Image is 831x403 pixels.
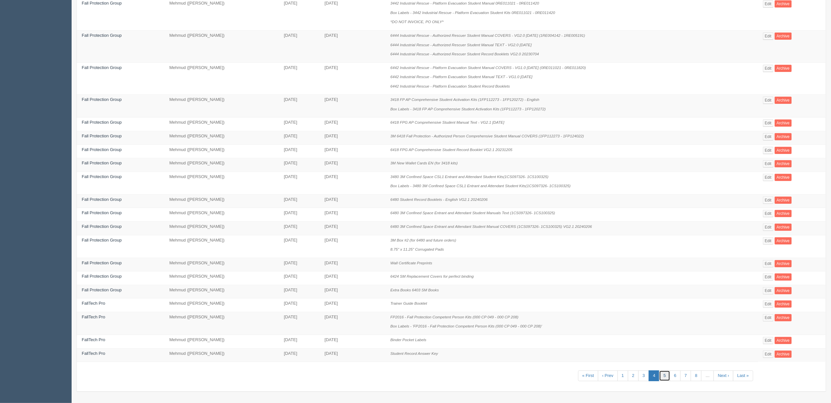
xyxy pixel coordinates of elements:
[763,97,774,104] a: Edit
[320,335,385,349] td: [DATE]
[164,145,279,158] td: Mehmud ([PERSON_NAME])
[390,20,443,24] i: *DO NOT INVOICE, PO ONLY*
[164,95,279,118] td: Mehmud ([PERSON_NAME])
[390,120,504,124] i: 6418 FPG AP Comprehensive Student Manual Text - VG2.1 [DATE]
[279,145,320,158] td: [DATE]
[164,348,279,362] td: Mehmud ([PERSON_NAME])
[164,30,279,63] td: Mehmud ([PERSON_NAME])
[320,118,385,131] td: [DATE]
[763,133,774,140] a: Edit
[82,120,122,125] a: Fall Protection Group
[390,134,584,138] i: 3M 6418 Fall Protection - Authorized Person Comprehensive Student Manual COVERS (1FP112273 - 1FP1...
[279,30,320,63] td: [DATE]
[763,237,774,244] a: Edit
[82,147,122,152] a: Fall Protection Group
[164,118,279,131] td: Mehmud ([PERSON_NAME])
[775,147,792,154] a: Archive
[82,133,122,138] a: Fall Protection Group
[390,274,474,278] i: 6424 SM Replacement Covers for perfect binding
[279,258,320,271] td: [DATE]
[320,299,385,312] td: [DATE]
[320,30,385,63] td: [DATE]
[775,0,792,7] a: Archive
[775,224,792,231] a: Archive
[164,221,279,235] td: Mehmud ([PERSON_NAME])
[82,314,105,319] a: FallTech Pro
[390,338,426,342] i: Binder Pocket Labels
[390,288,439,292] i: Extra Books 6403 SM Books
[775,273,792,281] a: Archive
[320,235,385,258] td: [DATE]
[659,370,670,381] a: 5
[763,210,774,217] a: Edit
[320,145,385,158] td: [DATE]
[775,337,792,344] a: Archive
[763,0,774,7] a: Edit
[733,370,753,381] a: Last »
[763,33,774,40] a: Edit
[775,287,792,294] a: Archive
[279,158,320,172] td: [DATE]
[320,95,385,118] td: [DATE]
[763,174,774,181] a: Edit
[82,160,122,165] a: Fall Protection Group
[279,208,320,222] td: [DATE]
[775,237,792,244] a: Archive
[390,75,532,79] i: 6442 Industrial Rescue - Platform Evacuation Student Manual TEXT - VG1.0 [DATE]
[279,172,320,194] td: [DATE]
[763,337,774,344] a: Edit
[164,208,279,222] td: Mehmud ([PERSON_NAME])
[82,351,105,356] a: FallTech Pro
[279,235,320,258] td: [DATE]
[320,194,385,208] td: [DATE]
[164,235,279,258] td: Mehmud ([PERSON_NAME])
[390,174,548,179] i: 3480 3M Confined Space CSL1 Entrant and Attendant Student Kits(1CS097326- 1CS100325)
[320,312,385,335] td: [DATE]
[713,370,733,381] a: Next ›
[775,260,792,267] a: Archive
[82,33,122,38] a: Fall Protection Group
[279,285,320,299] td: [DATE]
[763,65,774,72] a: Edit
[775,133,792,140] a: Archive
[680,370,691,381] a: 7
[279,95,320,118] td: [DATE]
[82,210,122,215] a: Fall Protection Group
[390,1,539,5] i: 3442 Industrial Rescue - Platform Evacuation Student Manual 0RE011021 - 0RE011420
[701,370,714,381] a: …
[390,211,555,215] i: 6480 3M Confined Space Entrant and Attendant Student Manuals Text (1CS097326- 1CS100325)
[775,33,792,40] a: Archive
[390,184,571,188] i: Box Labels - 3480 3M Confined Space CSL1 Entrant and Attendant Student Kits(1CS097326- 1CS100325)
[763,160,774,167] a: Edit
[279,335,320,349] td: [DATE]
[164,158,279,172] td: Mehmud ([PERSON_NAME])
[320,348,385,362] td: [DATE]
[390,197,488,201] i: 6480 Student Record Booklets - English VG2.1 20240206
[82,260,122,265] a: Fall Protection Group
[763,147,774,154] a: Edit
[638,370,649,381] a: 3
[763,287,774,294] a: Edit
[775,174,792,181] a: Archive
[82,97,122,102] a: Fall Protection Group
[390,238,456,242] i: 3M Box #2 (for 6480 and future orders)
[775,160,792,167] a: Archive
[320,63,385,95] td: [DATE]
[775,197,792,204] a: Archive
[763,351,774,358] a: Edit
[82,238,122,243] a: Fall Protection Group
[390,224,592,229] i: 6480 3M Confined Space Entrant and Attendant Student Manual COVERS (1CS097326- 1CS100325) VG2.1 2...
[82,337,105,342] a: FallTech Pro
[390,261,432,265] i: Wall Certificate Preprints
[628,370,639,381] a: 2
[763,273,774,281] a: Edit
[775,300,792,308] a: Archive
[598,370,618,381] a: ‹ Prev
[390,33,585,37] i: 6444 Industrial Rescue - Authorized Rescuer Student Manual COVERS - VG2.0 [DATE] (1RE004142 - 1RE...
[390,351,438,355] i: Student Record Answer Key
[320,221,385,235] td: [DATE]
[82,197,122,202] a: Fall Protection Group
[390,84,510,88] i: 6442 Industrial Rescue - Platform Evacuation Student Record Booklets
[164,285,279,299] td: Mehmud ([PERSON_NAME])
[691,370,701,381] a: 8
